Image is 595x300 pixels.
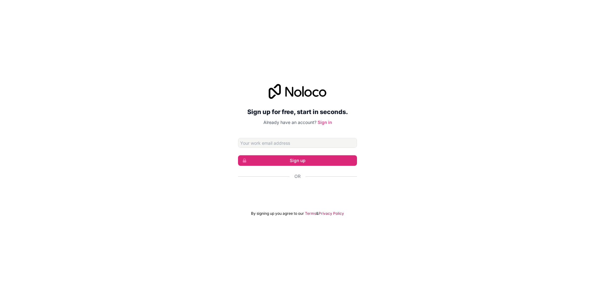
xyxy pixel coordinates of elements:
span: Already have an account? [263,120,316,125]
span: Or [294,173,301,179]
a: Terms [305,211,316,216]
a: Sign in [318,120,332,125]
span: By signing up you agree to our [251,211,304,216]
button: Sign up [238,155,357,166]
span: & [316,211,319,216]
input: Email address [238,138,357,148]
a: Privacy Policy [319,211,344,216]
h2: Sign up for free, start in seconds. [238,106,357,117]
